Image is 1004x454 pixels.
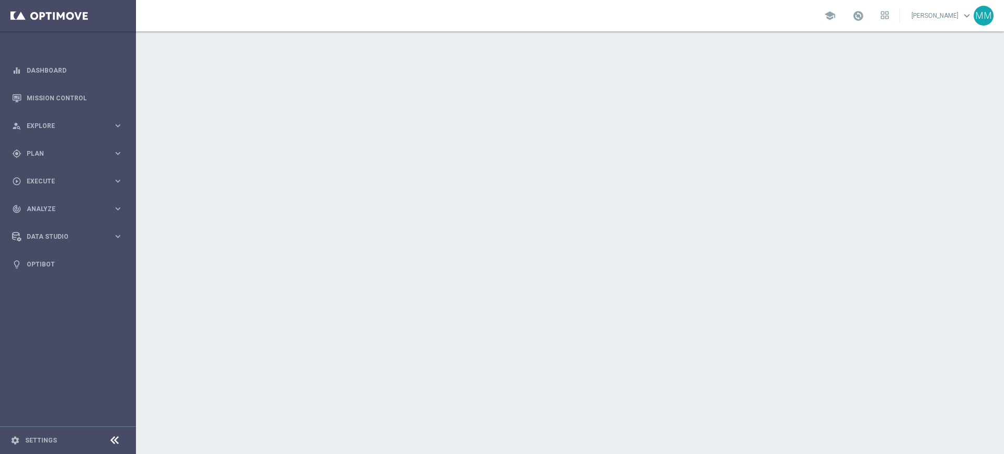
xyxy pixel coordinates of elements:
div: Dashboard [12,56,123,84]
span: Execute [27,178,113,184]
i: track_changes [12,204,21,214]
button: equalizer Dashboard [12,66,123,75]
i: settings [10,436,20,445]
div: Data Studio [12,232,113,241]
span: keyboard_arrow_down [961,10,973,21]
a: [PERSON_NAME]keyboard_arrow_down [910,8,974,24]
a: Dashboard [27,56,123,84]
i: keyboard_arrow_right [113,204,123,214]
button: track_changes Analyze keyboard_arrow_right [12,205,123,213]
span: Plan [27,150,113,157]
div: Execute [12,177,113,186]
i: keyboard_arrow_right [113,176,123,186]
a: Optibot [27,250,123,278]
button: gps_fixed Plan keyboard_arrow_right [12,149,123,158]
i: lightbulb [12,260,21,269]
div: Mission Control [12,84,123,112]
i: keyboard_arrow_right [113,148,123,158]
div: Plan [12,149,113,158]
div: Analyze [12,204,113,214]
i: gps_fixed [12,149,21,158]
div: Explore [12,121,113,131]
a: Mission Control [27,84,123,112]
button: play_circle_outline Execute keyboard_arrow_right [12,177,123,185]
div: Optibot [12,250,123,278]
i: keyboard_arrow_right [113,121,123,131]
i: equalizer [12,66,21,75]
span: Explore [27,123,113,129]
button: person_search Explore keyboard_arrow_right [12,122,123,130]
a: Settings [25,437,57,444]
div: MM [974,6,994,26]
span: school [824,10,836,21]
i: keyboard_arrow_right [113,231,123,241]
button: Mission Control [12,94,123,102]
i: person_search [12,121,21,131]
span: Analyze [27,206,113,212]
i: play_circle_outline [12,177,21,186]
span: Data Studio [27,234,113,240]
button: lightbulb Optibot [12,260,123,269]
button: Data Studio keyboard_arrow_right [12,232,123,241]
